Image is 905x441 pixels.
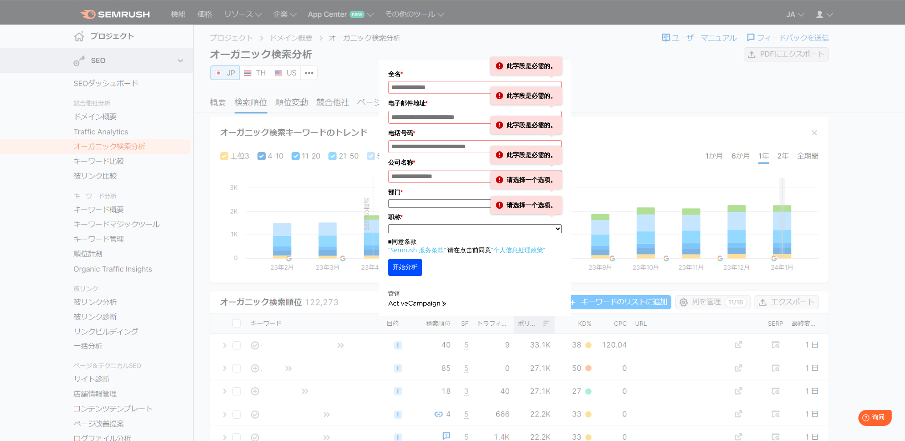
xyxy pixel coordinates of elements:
a: “个人信息处理政策” [491,246,545,254]
font: 全名 [388,70,401,77]
font: 此字段是必需的。 [507,62,556,69]
button: 开始分析 [388,259,422,276]
font: 此字段是必需的。 [507,121,556,129]
font: 部门 [388,189,401,196]
font: 请在点击前同意 [447,246,491,254]
font: 职称 [388,214,401,221]
font: 电子邮件地址 [388,100,426,107]
font: 此字段是必需的。 [507,151,556,158]
font: 开始分析 [393,263,418,271]
a: “Semrush 服务条款” [388,246,446,254]
font: 此字段是必需的。 [507,92,556,99]
font: 请选择一个选项。 [507,202,556,209]
font: 电话号码 [388,129,413,137]
font: 公司名称 [388,159,413,166]
font: 营销 [388,290,400,297]
font: ■同意条款 [388,237,417,246]
font: 请选择一个选项。 [507,176,556,183]
iframe: 帮助小部件启动器 [826,406,895,431]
